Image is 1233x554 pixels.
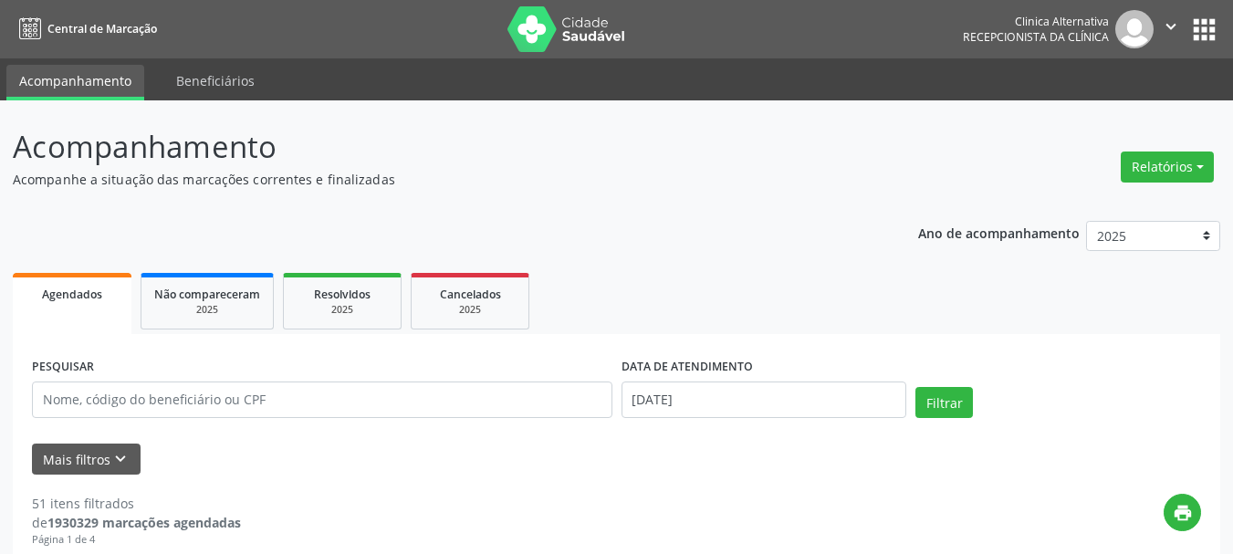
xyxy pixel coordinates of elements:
button: apps [1188,14,1220,46]
input: Selecione um intervalo [622,382,907,418]
i: keyboard_arrow_down [110,449,131,469]
span: Cancelados [440,287,501,302]
span: Central de Marcação [47,21,157,37]
i:  [1161,16,1181,37]
label: PESQUISAR [32,353,94,382]
i: print [1173,503,1193,523]
div: Página 1 de 4 [32,532,241,548]
p: Acompanhamento [13,124,858,170]
input: Nome, código do beneficiário ou CPF [32,382,612,418]
span: Resolvidos [314,287,371,302]
a: Acompanhamento [6,65,144,100]
button: print [1164,494,1201,531]
button: Relatórios [1121,152,1214,183]
div: 51 itens filtrados [32,494,241,513]
img: img [1115,10,1154,48]
a: Central de Marcação [13,14,157,44]
a: Beneficiários [163,65,267,97]
p: Acompanhe a situação das marcações correntes e finalizadas [13,170,858,189]
div: de [32,513,241,532]
button: Mais filtroskeyboard_arrow_down [32,444,141,476]
p: Ano de acompanhamento [918,221,1080,244]
button:  [1154,10,1188,48]
div: 2025 [154,303,260,317]
div: 2025 [297,303,388,317]
span: Agendados [42,287,102,302]
span: Não compareceram [154,287,260,302]
span: Recepcionista da clínica [963,29,1109,45]
div: 2025 [424,303,516,317]
strong: 1930329 marcações agendadas [47,514,241,531]
label: DATA DE ATENDIMENTO [622,353,753,382]
div: Clinica Alternativa [963,14,1109,29]
button: Filtrar [915,387,973,418]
